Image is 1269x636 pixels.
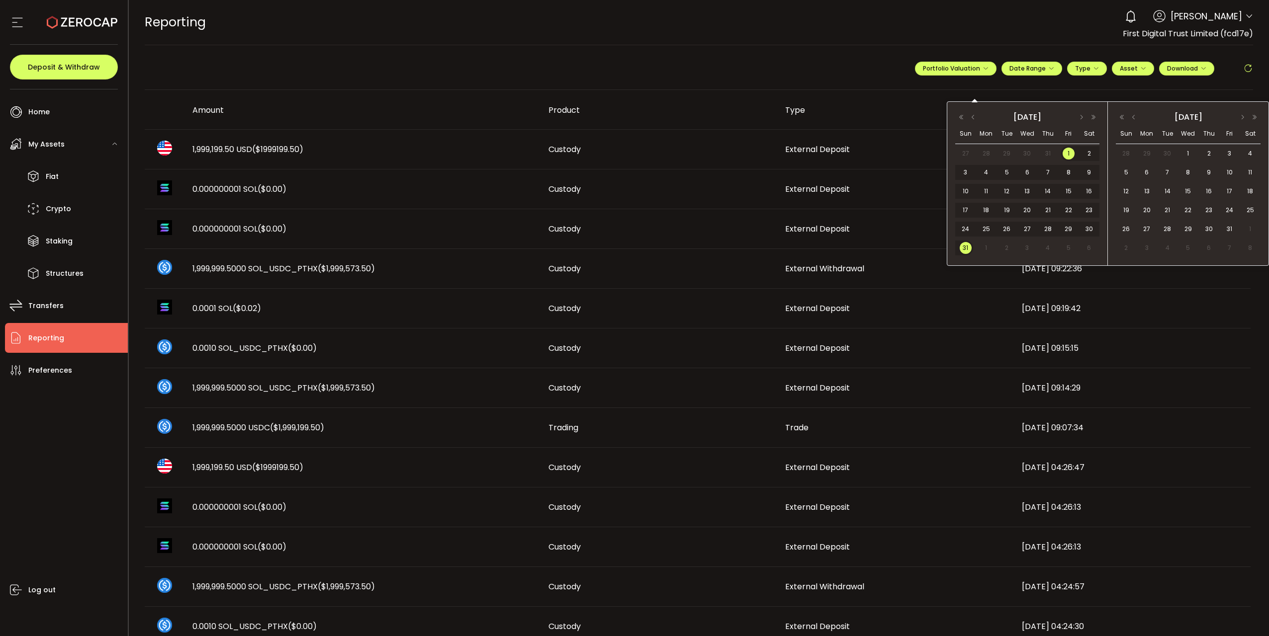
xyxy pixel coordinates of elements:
span: 21 [1162,204,1174,216]
span: 20 [1141,204,1153,216]
span: 6 [1141,166,1153,178]
span: 15 [1063,185,1075,197]
span: 1,999,999.5000 USDC [192,422,324,433]
span: Custody [548,462,581,473]
span: 4 [1162,242,1174,254]
span: 16 [1203,185,1215,197]
span: 29 [1063,223,1075,235]
span: External Deposit [785,462,850,473]
span: Home [28,105,50,119]
span: ($0.00) [258,541,286,553]
span: Custody [548,541,581,553]
span: 3 [960,166,972,178]
span: 25 [1244,204,1256,216]
span: 8 [1063,166,1075,178]
div: [DATE] [980,110,1075,125]
span: 4 [980,166,992,178]
img: sol_portfolio.png [157,498,172,513]
th: Mon [1137,124,1158,144]
span: 30 [1162,148,1174,159]
span: Portfolio Valuation [923,64,989,73]
span: 14 [1042,185,1054,197]
img: sol_portfolio.png [157,300,172,315]
div: [DATE] 09:15:15 [1014,342,1251,354]
span: 1 [980,242,992,254]
span: 31 [1042,148,1054,159]
span: 30 [1203,223,1215,235]
span: 17 [1224,185,1236,197]
th: Sat [1240,124,1261,144]
span: Preferences [28,363,72,378]
span: 28 [1042,223,1054,235]
th: Fri [1219,124,1240,144]
span: ($1999199.50) [252,462,303,473]
div: [DATE] 04:26:13 [1014,541,1251,553]
span: Log out [28,583,56,597]
span: Asset [1120,64,1138,73]
span: 1,999,999.5000 SOL_USDC_PTHX [192,263,375,274]
span: 20 [1021,204,1033,216]
span: 25 [980,223,992,235]
span: External Deposit [785,501,850,513]
span: 1 [1244,223,1256,235]
span: 3 [1021,242,1033,254]
div: [DATE] 09:14:29 [1014,382,1251,394]
div: Type [777,104,1014,116]
span: External Deposit [785,382,850,394]
img: sol_usdc_pthx_portfolio.png [157,578,172,593]
th: Tue [997,124,1017,144]
span: External Withdrawal [785,581,864,592]
div: [DATE] 04:26:47 [1014,462,1251,473]
th: Wed [1178,124,1199,144]
span: 1,999,999.5000 SOL_USDC_PTHX [192,581,375,592]
span: 28 [980,148,992,159]
button: Asset [1112,62,1154,76]
span: 3 [1141,242,1153,254]
span: Type [1075,64,1099,73]
span: Custody [548,342,581,354]
span: 5 [1001,166,1013,178]
span: 15 [1182,185,1194,197]
div: [DATE] 04:24:30 [1014,621,1251,632]
span: 1 [1063,148,1075,159]
span: 26 [1001,223,1013,235]
span: 31 [1224,223,1236,235]
span: 23 [1083,204,1095,216]
button: Date Range [1001,62,1062,76]
span: External Deposit [785,144,850,155]
img: usdc_portfolio.svg [157,419,172,434]
span: Custody [548,183,581,195]
span: Trading [548,422,578,433]
span: 8 [1244,242,1256,254]
span: 19 [1001,204,1013,216]
div: [DATE] 09:22:36 [1014,263,1251,274]
span: 0.0010 SOL_USDC_PTHX [192,621,317,632]
button: Type [1067,62,1107,76]
img: sol_portfolio.png [157,220,172,235]
span: External Deposit [785,223,850,235]
span: Custody [548,144,581,155]
span: External Deposit [785,342,850,354]
span: 7 [1162,166,1174,178]
span: ($1,999,573.50) [318,581,375,592]
div: Product [541,104,777,116]
span: External Deposit [785,541,850,553]
div: [DATE] 09:07:34 [1014,422,1251,433]
span: First Digital Trust Limited (fcd17e) [1123,28,1253,39]
span: Custody [548,581,581,592]
div: [DATE] 09:19:42 [1014,303,1251,314]
span: 5 [1182,242,1194,254]
span: 2 [1083,148,1095,159]
span: Custody [548,501,581,513]
img: usd_portfolio.svg [157,141,172,156]
span: 11 [980,185,992,197]
button: Download [1159,62,1214,76]
div: [DATE] [1141,110,1236,125]
span: External Deposit [785,621,850,632]
span: Date Range [1009,64,1054,73]
span: 12 [1120,185,1132,197]
div: [DATE] 04:24:57 [1014,581,1251,592]
img: sol_usdc_pthx_portfolio.png [157,339,172,354]
img: sol_portfolio.png [157,180,172,195]
span: ($0.00) [258,223,286,235]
